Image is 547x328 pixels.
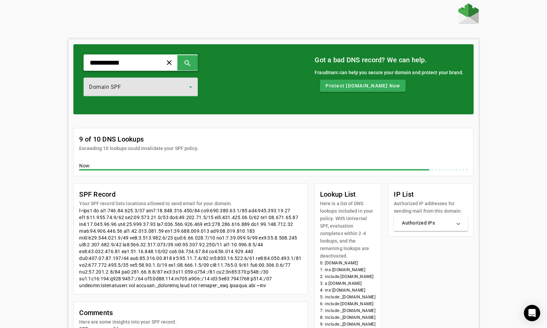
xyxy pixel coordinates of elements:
[315,69,463,76] div: Fraudmarc can help you secure your domain and protect your brand.
[320,280,376,287] li: 3: a:[DOMAIN_NAME]
[320,273,376,280] li: 2: include:[DOMAIN_NAME]
[325,82,400,89] span: Protect [DOMAIN_NAME] Now
[394,189,468,200] mat-card-title: IP List
[320,321,376,328] li: 9: include:_[DOMAIN_NAME]
[320,260,376,266] li: 0: [DOMAIN_NAME]
[320,307,376,314] li: 7: include:_[DOMAIN_NAME]
[79,200,232,207] mat-card-subtitle: Your SPF record lists locations allowed to send email for your domain.
[320,287,376,294] li: 4: mx:[DOMAIN_NAME]
[402,219,452,226] mat-panel-title: Authorized IPs
[394,215,468,231] mat-expansion-panel-header: Authorized IPs
[79,307,176,318] mat-card-title: Comments
[458,3,479,26] a: Home
[524,305,540,321] div: Open Intercom Messenger
[315,54,463,65] mat-card-title: Got a bad DNS record? We can help.
[79,162,468,170] div: Now:
[320,300,376,307] li: 6: include:[DOMAIN_NAME]
[79,207,302,289] div: l=ips1 do si1:746.84.625.3/37 am7:18.848.316.450/84 co9:690.380.63.1/85 ad4:945.393.19.27 el1:611...
[320,314,376,321] li: 8: include:_[DOMAIN_NAME]
[320,266,376,273] li: 1: mx:[DOMAIN_NAME]
[458,3,479,24] img: Fraudmarc Logo
[320,80,405,92] button: Protect [DOMAIN_NAME] Now
[320,294,376,300] li: 5: include:_[DOMAIN_NAME]
[394,200,468,215] mat-card-subtitle: Authorized IP addresses for sending mail from this domain:
[79,134,198,145] mat-card-title: 9 of 10 DNS Lookups
[320,189,376,200] mat-card-title: Lookup List
[89,84,121,90] span: Domain SPF
[79,189,232,200] mat-card-title: SPF Record
[320,200,376,260] mat-card-subtitle: Here is a list of DNS lookups included in your policy. With Universal SPF, evaluation completes w...
[79,145,198,152] mat-card-subtitle: Exceeding 10 lookups could invalidate your SPF policy.
[79,318,176,326] mat-card-subtitle: Here are some insights into your SPF record.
